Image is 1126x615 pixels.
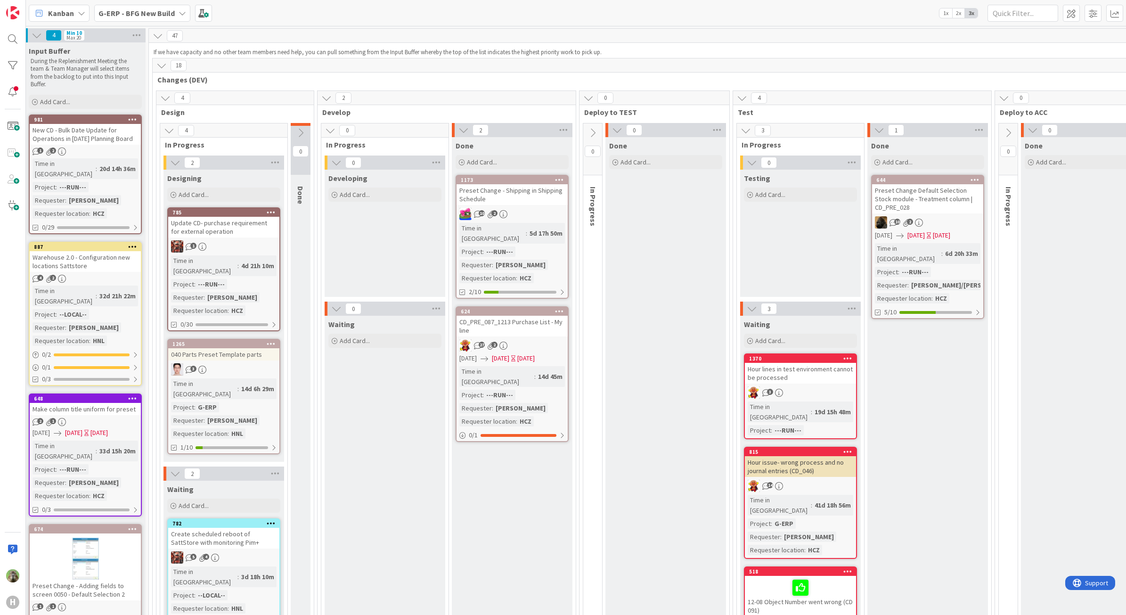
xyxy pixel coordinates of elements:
[339,125,355,136] span: 0
[748,425,771,435] div: Project
[30,403,141,415] div: Make column title uniform for preset
[33,428,50,438] span: [DATE]
[37,603,43,609] span: 1
[33,441,96,461] div: Time in [GEOGRAPHIC_DATA]
[457,307,568,336] div: 624CD_PRE_087_1213 Purchase List - My line
[167,207,280,331] a: 785Update CD- purchase requirement for external operationJKTime in [GEOGRAPHIC_DATA]:4d 21h 10mPr...
[34,116,141,123] div: 981
[180,320,193,329] span: 0/30
[745,448,856,477] div: 815Hour issue- wrong process and no journal entries (CD_046)
[748,480,760,492] img: LC
[882,158,913,166] span: Add Card...
[340,190,370,199] span: Add Card...
[457,184,568,205] div: Preset Change - Shipping in Shipping Schedule
[326,140,437,149] span: In Progress
[66,322,121,333] div: [PERSON_NAME]
[97,291,138,301] div: 32d 21h 22m
[31,57,140,88] p: During the Replenishment Meeting the team & Team Manager will select items from the backlog to pu...
[457,339,568,352] div: LC
[459,403,492,413] div: Requester
[30,115,141,124] div: 981
[884,307,897,317] span: 5/10
[168,240,279,253] div: JK
[748,386,760,399] img: LC
[479,342,485,348] span: 27
[30,361,141,373] div: 0/1
[461,177,568,183] div: 1173
[90,428,108,438] div: [DATE]
[66,31,82,35] div: Min 10
[33,336,89,346] div: Requester location
[229,305,245,316] div: HCZ
[65,477,66,488] span: :
[492,353,509,363] span: [DATE]
[457,176,568,205] div: 1173Preset Change - Shipping in Shipping Schedule
[90,208,107,219] div: HCZ
[30,525,141,533] div: 674
[482,246,484,257] span: :
[42,350,51,360] span: 0 / 2
[30,124,141,145] div: New CD - Bulk Date Update for Operations in [DATE] Planning Board
[205,292,260,303] div: [PERSON_NAME]
[57,182,89,192] div: ---RUN---
[1013,92,1029,104] span: 0
[33,477,65,488] div: Requester
[888,124,904,136] span: 1
[172,341,279,347] div: 1265
[293,146,309,157] span: 0
[907,280,909,290] span: :
[167,30,183,41] span: 47
[872,184,983,213] div: Preset Change Default Selection Stock module - Treatment column | CD_PRE_028
[745,354,856,384] div: 1370Hour lines in test environment cannot be processed
[811,407,812,417] span: :
[168,528,279,549] div: Create scheduled reboot of SattStore with monitoring Pim+
[457,176,568,184] div: 1173
[203,554,209,560] span: 4
[168,519,279,528] div: 782
[933,230,950,240] div: [DATE]
[585,146,601,157] span: 0
[456,175,569,299] a: 1173Preset Change - Shipping in Shipping ScheduleJKTime in [GEOGRAPHIC_DATA]:5d 17h 50mProject:--...
[811,500,812,510] span: :
[89,208,90,219] span: :
[748,532,780,542] div: Requester
[806,545,822,555] div: HCZ
[30,115,141,145] div: 981New CD - Bulk Date Update for Operations in [DATE] Planning Board
[745,363,856,384] div: Hour lines in test environment cannot be processed
[748,518,771,529] div: Project
[196,590,228,600] div: --LOCAL--
[50,603,56,609] span: 1
[335,92,351,104] span: 2
[872,176,983,184] div: 644
[196,402,219,412] div: G-ERP
[171,240,183,253] img: JK
[597,92,613,104] span: 0
[30,394,141,403] div: 648
[171,603,228,614] div: Requester location
[899,267,931,277] div: ---RUN---
[456,141,473,150] span: Done
[459,260,492,270] div: Requester
[30,525,141,600] div: 674Preset Change - Adding fields to screen 0050 - Default Selection 2
[171,590,194,600] div: Project
[204,415,205,426] span: :
[517,353,535,363] div: [DATE]
[171,415,204,426] div: Requester
[875,267,898,277] div: Project
[37,275,43,281] span: 4
[459,273,516,283] div: Requester location
[745,480,856,492] div: LC
[168,340,279,348] div: 1265
[171,402,194,412] div: Project
[898,267,899,277] span: :
[987,5,1058,22] input: Quick Filter...
[237,261,239,271] span: :
[772,425,804,435] div: ---RUN---
[30,251,141,272] div: Warehouse 2.0 - Configuration new locations Sattstore
[56,464,57,475] span: :
[29,394,142,517] a: 648Make column title uniform for preset[DATE][DATE][DATE]Time in [GEOGRAPHIC_DATA]:33d 15h 20mPro...
[584,107,718,117] span: Deploy to TEST
[479,210,485,216] span: 10
[171,255,237,276] div: Time in [GEOGRAPHIC_DATA]
[907,219,913,225] span: 2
